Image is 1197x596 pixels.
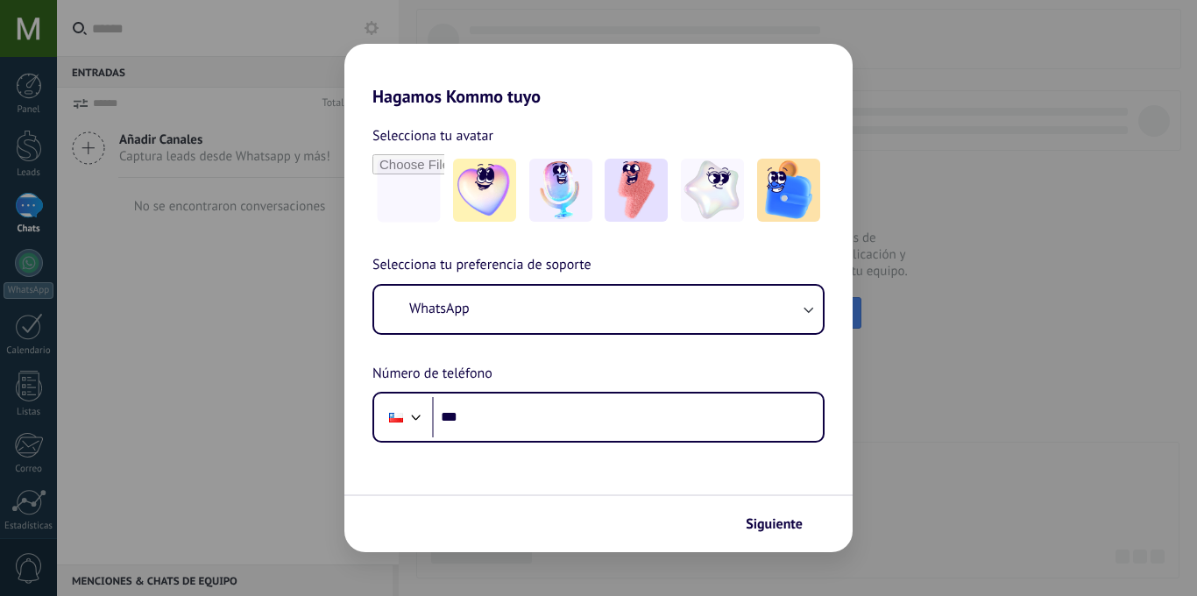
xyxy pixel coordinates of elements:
img: -2.jpeg [529,159,592,222]
img: -5.jpeg [757,159,820,222]
button: Siguiente [738,509,826,539]
h2: Hagamos Kommo tuyo [344,44,853,107]
span: Selecciona tu preferencia de soporte [372,254,591,277]
div: Chile: + 56 [379,399,413,436]
button: WhatsApp [374,286,823,333]
img: -3.jpeg [605,159,668,222]
span: WhatsApp [409,300,470,317]
span: Número de teléfono [372,363,492,386]
img: -1.jpeg [453,159,516,222]
span: Selecciona tu avatar [372,124,493,147]
span: Siguiente [746,518,803,530]
img: -4.jpeg [681,159,744,222]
